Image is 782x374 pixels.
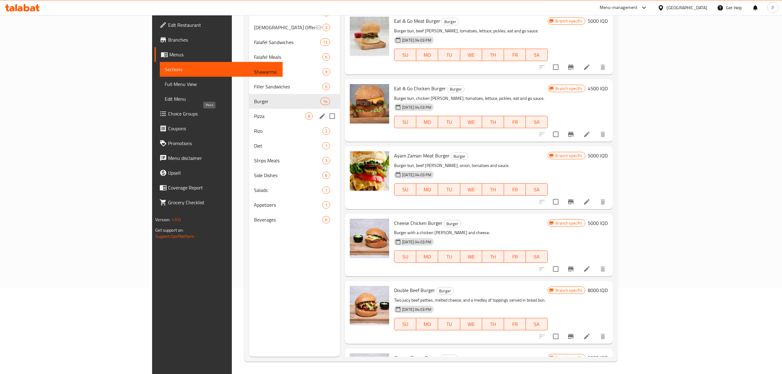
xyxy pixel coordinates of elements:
span: Menus [169,51,278,58]
span: Full Menu View [165,80,278,88]
div: [GEOGRAPHIC_DATA] [667,4,707,11]
button: delete [595,60,610,75]
span: Shawarma [254,68,322,75]
a: Edit menu item [583,131,591,138]
button: SA [526,183,548,196]
span: 6 [323,54,330,60]
div: Burger14 [249,94,340,109]
div: items [320,39,330,46]
span: 6 [323,84,330,90]
div: items [322,24,330,31]
span: Branch specific [553,86,585,91]
span: Diet [254,142,322,149]
span: [DATE] 04:03 PM [400,104,434,110]
button: SU [394,116,416,128]
span: SU [397,51,414,59]
span: 8 [305,113,312,119]
span: Filler Sandwiches [254,83,322,90]
span: TU [441,51,458,59]
a: Coverage Report [155,180,283,195]
span: Burger [451,153,468,160]
span: SU [397,185,414,194]
div: Pizza8edit [249,109,340,124]
button: Branch-specific-item [563,60,578,75]
span: 1 [323,187,330,193]
button: MO [416,318,438,330]
div: items [305,112,313,120]
span: 3 [323,25,330,30]
div: items [322,186,330,194]
div: Appetizers1 [249,197,340,212]
div: Falafel Meals6 [249,50,340,64]
span: TU [441,118,458,127]
div: Burger [444,220,461,227]
span: MO [419,118,436,127]
button: TU [438,49,460,61]
button: MO [416,116,438,128]
button: WE [460,318,482,330]
button: TU [438,250,460,263]
span: FR [506,320,523,329]
div: [DEMOGRAPHIC_DATA] Offers3 [249,20,340,35]
span: [DATE] 04:03 PM [400,37,434,43]
span: Grocery Checklist [168,199,278,206]
span: Branch specific [553,153,585,159]
button: SU [394,318,416,330]
div: items [322,172,330,179]
span: Strips Meals [254,157,322,164]
span: FR [506,185,523,194]
span: Coverage Report [168,184,278,191]
span: TU [441,320,458,329]
span: 3 [323,158,330,164]
div: Iftar Offers [254,24,315,31]
p: Burger bun, chicken [PERSON_NAME], tomatoes, lettuce, pickles, eat and go sauce. [394,95,548,102]
span: SU [397,118,414,127]
span: Choice Groups [168,110,278,117]
a: Branches [155,32,283,47]
h6: 5000 IQD [588,151,608,160]
div: Burger [447,85,465,93]
span: SA [528,252,545,261]
button: TH [482,318,504,330]
span: WE [463,252,480,261]
div: Rizo2 [249,124,340,138]
nav: Menu sections [249,3,340,230]
span: Get support on: [155,226,183,234]
a: Support.OpsPlatform [155,232,194,240]
div: items [322,53,330,61]
span: SA [528,320,545,329]
button: FR [504,250,526,263]
span: [DATE] 04:03 PM [400,172,434,178]
img: Eat & Go Chicken Burger [350,84,389,124]
h6: 5000 IQD [588,17,608,25]
span: SA [528,51,545,59]
span: SU [397,320,414,329]
button: TU [438,116,460,128]
span: Falafel Meals [254,53,322,61]
span: Coupons [168,125,278,132]
button: Branch-specific-item [563,127,578,142]
span: Eat & Go Meat Burger [394,16,440,26]
span: Ayam Zaman Meat Burger [394,151,449,160]
span: Burger [254,98,320,105]
div: Menu-management [600,4,638,11]
div: Filler Sandwiches6 [249,79,340,94]
span: MO [419,320,436,329]
a: Edit menu item [583,333,591,340]
p: Two juicy beef patties, melted cheese, and a medley of toppings served in bread bun. [394,296,548,304]
button: SA [526,250,548,263]
div: Falafel Sandwiches13 [249,35,340,50]
a: Edit Menu [160,91,283,106]
span: 13 [320,39,330,45]
span: Burger [442,18,459,25]
button: SU [394,250,416,263]
span: Salads [254,186,322,194]
span: Double Beef Burger [394,286,435,295]
div: items [322,157,330,164]
span: [DEMOGRAPHIC_DATA] Offers [254,24,315,31]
